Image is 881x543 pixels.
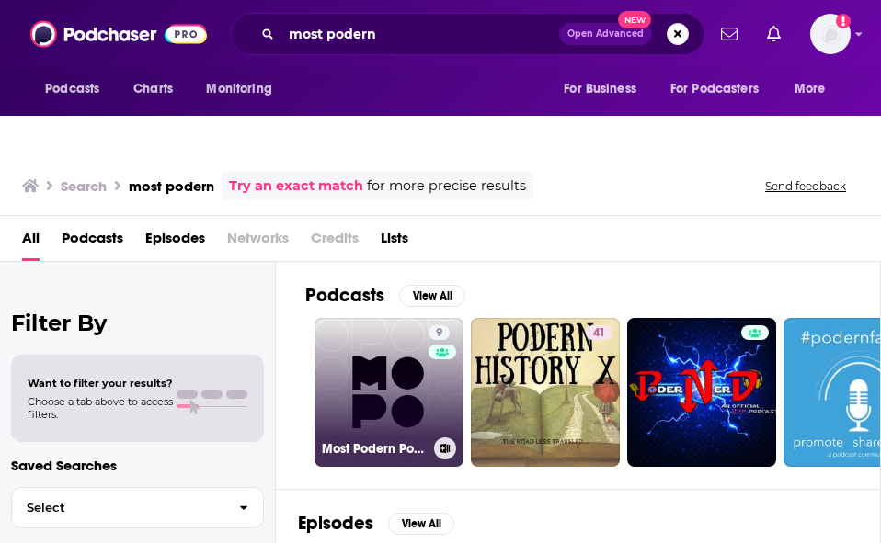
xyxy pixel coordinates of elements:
[298,512,454,535] a: EpisodesView All
[61,177,107,195] h3: Search
[810,14,851,54] img: User Profile
[145,223,205,261] a: Episodes
[810,14,851,54] button: Show profile menu
[28,377,173,390] span: Want to filter your results?
[11,310,264,336] h2: Filter By
[311,223,359,261] span: Credits
[618,11,651,28] span: New
[281,19,559,49] input: Search podcasts, credits, & more...
[367,175,526,197] span: for more precise results
[559,23,652,45] button: Open AdvancedNew
[760,178,852,194] button: Send feedback
[298,512,373,535] h2: Episodes
[28,395,173,421] span: Choose a tab above to access filters.
[471,318,620,467] a: 41
[564,76,636,102] span: For Business
[206,76,271,102] span: Monitoring
[593,324,605,343] span: 41
[227,223,289,261] span: Networks
[436,324,442,343] span: 9
[381,223,408,261] a: Lists
[121,72,184,107] a: Charts
[62,223,123,261] a: Podcasts
[388,513,454,535] button: View All
[11,487,264,528] button: Select
[193,72,295,107] button: open menu
[429,325,450,340] a: 9
[12,502,224,514] span: Select
[133,76,173,102] span: Charts
[32,72,123,107] button: open menu
[551,72,659,107] button: open menu
[11,457,264,474] p: Saved Searches
[795,76,826,102] span: More
[315,318,463,467] a: 9Most Podern Podcast
[229,175,363,197] a: Try an exact match
[810,14,851,54] span: Logged in as LTsub
[45,76,99,102] span: Podcasts
[30,17,207,51] img: Podchaser - Follow, Share and Rate Podcasts
[836,14,851,28] svg: Add a profile image
[129,177,214,195] h3: most podern
[322,441,427,457] h3: Most Podern Podcast
[670,76,759,102] span: For Podcasters
[567,29,644,39] span: Open Advanced
[305,284,465,307] a: PodcastsView All
[231,13,704,55] div: Search podcasts, credits, & more...
[305,284,384,307] h2: Podcasts
[782,72,849,107] button: open menu
[22,223,40,261] a: All
[658,72,785,107] button: open menu
[586,325,612,340] a: 41
[714,18,745,50] a: Show notifications dropdown
[760,18,788,50] a: Show notifications dropdown
[399,285,465,307] button: View All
